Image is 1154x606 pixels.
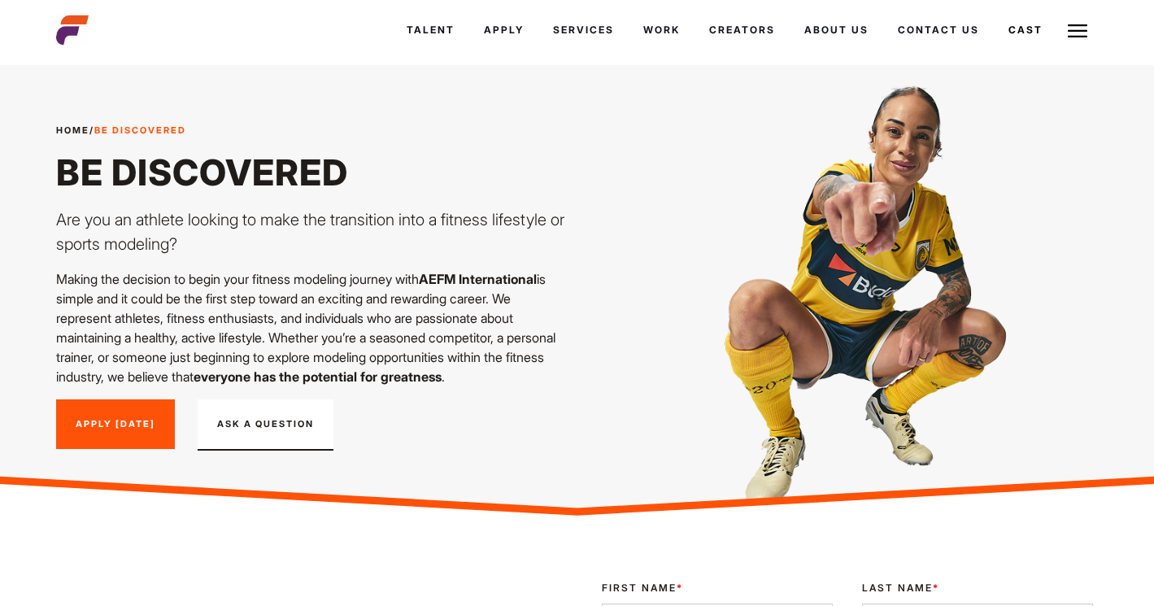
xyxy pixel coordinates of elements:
[695,8,790,52] a: Creators
[419,271,537,287] strong: AEFM International
[198,399,333,451] button: Ask A Question
[790,8,883,52] a: About Us
[392,8,469,52] a: Talent
[538,8,629,52] a: Services
[56,124,89,136] a: Home
[56,269,568,386] p: Making the decision to begin your fitness modeling journey with is simple and it could be the fir...
[56,14,89,46] img: cropped-aefm-brand-fav-22-square.png
[56,150,568,194] h1: Be Discovered
[1068,21,1087,41] img: Burger icon
[883,8,994,52] a: Contact Us
[94,124,186,136] strong: Be Discovered
[56,399,175,450] a: Apply [DATE]
[994,8,1057,52] a: Cast
[862,581,1093,595] label: Last Name
[469,8,538,52] a: Apply
[56,207,568,256] p: Are you an athlete looking to make the transition into a fitness lifestyle or sports modeling?
[602,581,833,595] label: First Name
[56,124,186,137] span: /
[629,8,695,52] a: Work
[194,368,442,385] strong: everyone has the potential for greatness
